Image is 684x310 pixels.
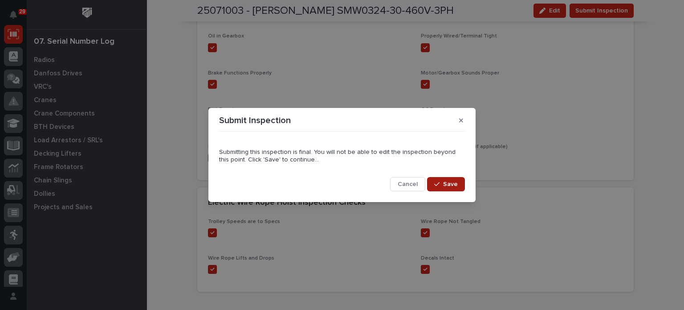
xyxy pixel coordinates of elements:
p: Submitting this inspection is final. You will not be able to edit the inspection beyond this poin... [219,149,465,164]
span: Cancel [398,180,418,188]
span: Save [443,180,458,188]
button: Save [427,177,465,191]
button: Cancel [390,177,425,191]
p: Submit Inspection [219,115,291,126]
